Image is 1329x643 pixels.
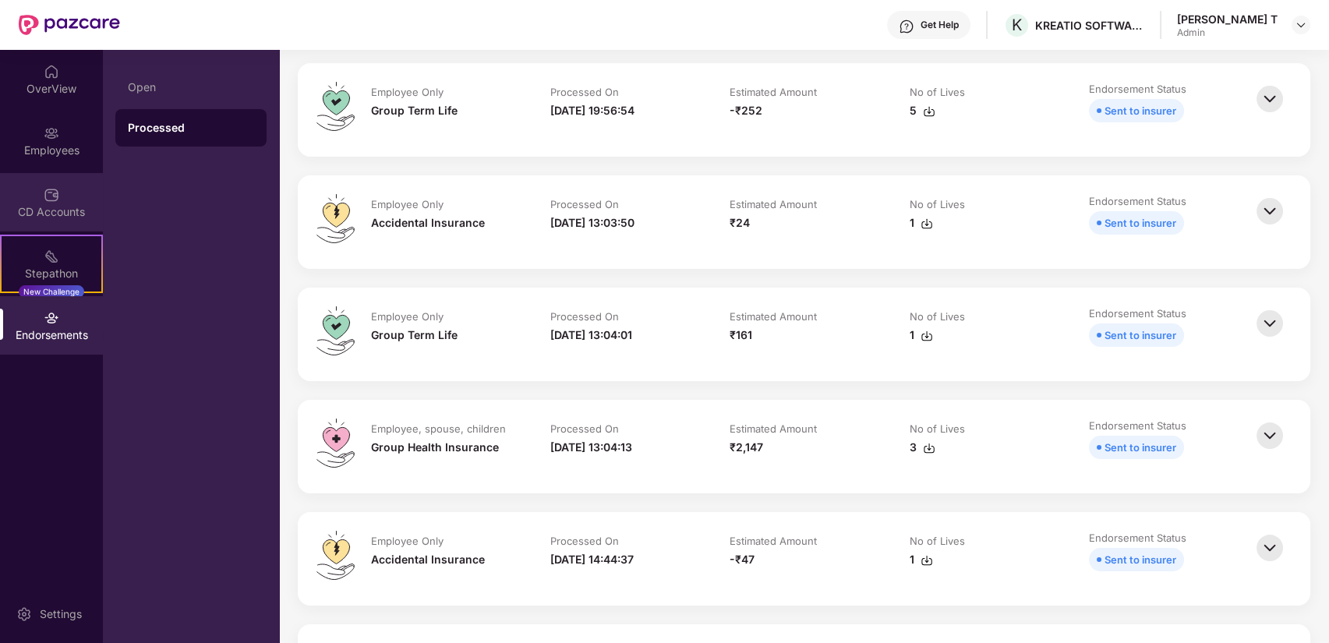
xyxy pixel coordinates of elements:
div: Estimated Amount [730,422,817,436]
div: New Challenge [19,285,84,298]
div: Employee Only [371,309,444,323]
div: Processed On [550,422,619,436]
img: svg+xml;base64,PHN2ZyB4bWxucz0iaHR0cDovL3d3dy53My5vcmcvMjAwMC9zdmciIHdpZHRoPSI0OS4zMiIgaGVpZ2h0PS... [316,82,355,131]
img: svg+xml;base64,PHN2ZyBpZD0iRW5kb3JzZW1lbnRzIiB4bWxucz0iaHR0cDovL3d3dy53My5vcmcvMjAwMC9zdmciIHdpZH... [44,310,59,326]
div: Accidental Insurance [371,551,485,568]
div: [DATE] 13:04:01 [550,327,632,344]
img: svg+xml;base64,PHN2ZyBpZD0iRW1wbG95ZWVzIiB4bWxucz0iaHR0cDovL3d3dy53My5vcmcvMjAwMC9zdmciIHdpZHRoPS... [44,125,59,141]
div: Processed [128,120,254,136]
div: Stepathon [2,266,101,281]
div: Sent to insurer [1105,214,1176,231]
img: svg+xml;base64,PHN2ZyBpZD0iRHJvcGRvd24tMzJ4MzIiIHhtbG5zPSJodHRwOi8vd3d3LnczLm9yZy8yMDAwL3N2ZyIgd2... [1295,19,1307,31]
img: svg+xml;base64,PHN2ZyBpZD0iRG93bmxvYWQtMzJ4MzIiIHhtbG5zPSJodHRwOi8vd3d3LnczLm9yZy8yMDAwL3N2ZyIgd2... [921,330,933,342]
div: Endorsement Status [1089,306,1186,320]
div: Employee Only [371,85,444,99]
div: Processed On [550,85,619,99]
img: svg+xml;base64,PHN2ZyBpZD0iRG93bmxvYWQtMzJ4MzIiIHhtbG5zPSJodHRwOi8vd3d3LnczLm9yZy8yMDAwL3N2ZyIgd2... [923,442,935,454]
img: svg+xml;base64,PHN2ZyBpZD0iQmFjay0zMngzMiIgeG1sbnM9Imh0dHA6Ly93d3cudzMub3JnLzIwMDAvc3ZnIiB3aWR0aD... [1253,82,1287,116]
img: svg+xml;base64,PHN2ZyBpZD0iRG93bmxvYWQtMzJ4MzIiIHhtbG5zPSJodHRwOi8vd3d3LnczLm9yZy8yMDAwL3N2ZyIgd2... [923,105,935,118]
img: svg+xml;base64,PHN2ZyB4bWxucz0iaHR0cDovL3d3dy53My5vcmcvMjAwMC9zdmciIHdpZHRoPSI0OS4zMiIgaGVpZ2h0PS... [316,419,355,468]
div: Processed On [550,197,619,211]
div: Sent to insurer [1105,102,1176,119]
div: [PERSON_NAME] T [1177,12,1278,26]
img: svg+xml;base64,PHN2ZyB4bWxucz0iaHR0cDovL3d3dy53My5vcmcvMjAwMC9zdmciIHdpZHRoPSI0OS4zMiIgaGVpZ2h0PS... [316,531,355,580]
div: 3 [910,439,935,456]
div: [DATE] 19:56:54 [550,102,634,119]
div: Open [128,81,254,94]
div: Endorsement Status [1089,419,1186,433]
div: Estimated Amount [730,85,817,99]
img: svg+xml;base64,PHN2ZyB4bWxucz0iaHR0cDovL3d3dy53My5vcmcvMjAwMC9zdmciIHdpZHRoPSI0OS4zMiIgaGVpZ2h0PS... [316,306,355,355]
div: Get Help [921,19,959,31]
div: Endorsement Status [1089,82,1186,96]
div: Employee, spouse, children [371,422,506,436]
div: -₹47 [730,551,755,568]
div: Estimated Amount [730,534,817,548]
div: No of Lives [910,309,965,323]
img: svg+xml;base64,PHN2ZyBpZD0iSGVscC0zMngzMiIgeG1sbnM9Imh0dHA6Ly93d3cudzMub3JnLzIwMDAvc3ZnIiB3aWR0aD... [899,19,914,34]
div: Sent to insurer [1105,551,1176,568]
img: New Pazcare Logo [19,15,120,35]
img: svg+xml;base64,PHN2ZyBpZD0iSG9tZSIgeG1sbnM9Imh0dHA6Ly93d3cudzMub3JnLzIwMDAvc3ZnIiB3aWR0aD0iMjAiIG... [44,64,59,79]
div: Settings [35,606,87,622]
img: svg+xml;base64,PHN2ZyB4bWxucz0iaHR0cDovL3d3dy53My5vcmcvMjAwMC9zdmciIHdpZHRoPSI0OS4zMiIgaGVpZ2h0PS... [316,194,355,243]
div: Sent to insurer [1105,439,1176,456]
div: No of Lives [910,422,965,436]
div: ₹161 [730,327,752,344]
div: ₹24 [730,214,750,231]
div: -₹252 [730,102,762,119]
img: svg+xml;base64,PHN2ZyB4bWxucz0iaHR0cDovL3d3dy53My5vcmcvMjAwMC9zdmciIHdpZHRoPSIyMSIgaGVpZ2h0PSIyMC... [44,249,59,264]
div: Employee Only [371,534,444,548]
img: svg+xml;base64,PHN2ZyBpZD0iRG93bmxvYWQtMzJ4MzIiIHhtbG5zPSJodHRwOi8vd3d3LnczLm9yZy8yMDAwL3N2ZyIgd2... [921,217,933,230]
div: Group Term Life [371,327,458,344]
div: Processed On [550,534,619,548]
img: svg+xml;base64,PHN2ZyBpZD0iQmFjay0zMngzMiIgeG1sbnM9Imh0dHA6Ly93d3cudzMub3JnLzIwMDAvc3ZnIiB3aWR0aD... [1253,306,1287,341]
div: Estimated Amount [730,197,817,211]
img: svg+xml;base64,PHN2ZyBpZD0iRG93bmxvYWQtMzJ4MzIiIHhtbG5zPSJodHRwOi8vd3d3LnczLm9yZy8yMDAwL3N2ZyIgd2... [921,554,933,567]
div: Estimated Amount [730,309,817,323]
div: [DATE] 13:04:13 [550,439,632,456]
div: Admin [1177,26,1278,39]
div: Endorsement Status [1089,531,1186,545]
img: svg+xml;base64,PHN2ZyBpZD0iQmFjay0zMngzMiIgeG1sbnM9Imh0dHA6Ly93d3cudzMub3JnLzIwMDAvc3ZnIiB3aWR0aD... [1253,194,1287,228]
div: [DATE] 14:44:37 [550,551,634,568]
img: svg+xml;base64,PHN2ZyBpZD0iU2V0dGluZy0yMHgyMCIgeG1sbnM9Imh0dHA6Ly93d3cudzMub3JnLzIwMDAvc3ZnIiB3aW... [16,606,32,622]
div: [DATE] 13:03:50 [550,214,634,231]
div: 1 [910,214,933,231]
div: ₹2,147 [730,439,763,456]
div: Accidental Insurance [371,214,485,231]
div: Endorsement Status [1089,194,1186,208]
span: K [1012,16,1022,34]
img: svg+xml;base64,PHN2ZyBpZD0iQmFjay0zMngzMiIgeG1sbnM9Imh0dHA6Ly93d3cudzMub3JnLzIwMDAvc3ZnIiB3aWR0aD... [1253,531,1287,565]
div: Group Health Insurance [371,439,499,456]
div: Processed On [550,309,619,323]
div: KREATIO SOFTWARE PRIVATE LIMITED [1035,18,1144,33]
div: No of Lives [910,534,965,548]
img: svg+xml;base64,PHN2ZyBpZD0iQ0RfQWNjb3VudHMiIGRhdGEtbmFtZT0iQ0QgQWNjb3VudHMiIHhtbG5zPSJodHRwOi8vd3... [44,187,59,203]
div: 1 [910,327,933,344]
div: Employee Only [371,197,444,211]
div: 1 [910,551,933,568]
img: svg+xml;base64,PHN2ZyBpZD0iQmFjay0zMngzMiIgeG1sbnM9Imh0dHA6Ly93d3cudzMub3JnLzIwMDAvc3ZnIiB3aWR0aD... [1253,419,1287,453]
div: Group Term Life [371,102,458,119]
div: No of Lives [910,197,965,211]
div: Sent to insurer [1105,327,1176,344]
div: No of Lives [910,85,965,99]
div: 5 [910,102,935,119]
